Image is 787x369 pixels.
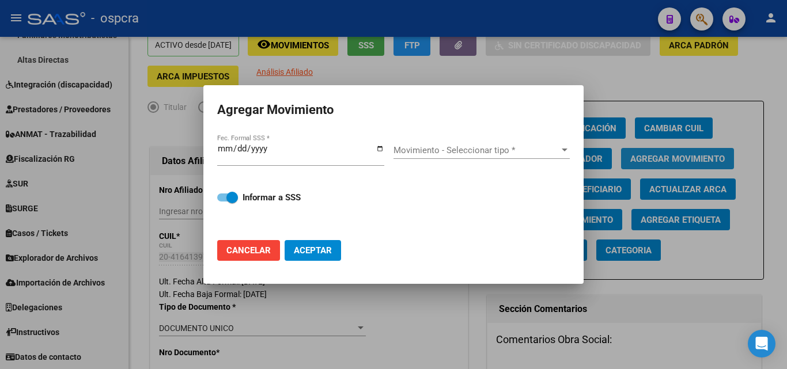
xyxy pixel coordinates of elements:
[226,245,271,256] span: Cancelar
[217,240,280,261] button: Cancelar
[748,330,775,357] div: Open Intercom Messenger
[294,245,332,256] span: Aceptar
[393,145,559,155] span: Movimiento - Seleccionar tipo *
[285,240,341,261] button: Aceptar
[243,192,301,203] strong: Informar a SSS
[217,99,570,121] h2: Agregar Movimiento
